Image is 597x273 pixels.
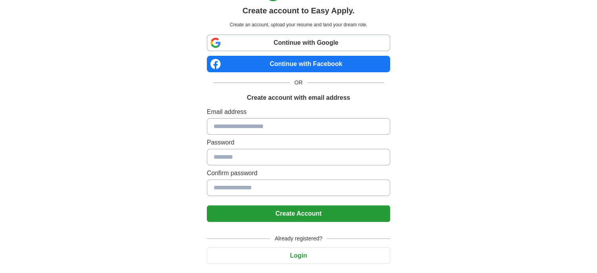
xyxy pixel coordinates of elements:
p: Create an account, upload your resume and land your dream role. [208,21,389,28]
span: OR [290,79,307,87]
label: Confirm password [207,169,390,178]
a: Continue with Facebook [207,56,390,72]
a: Continue with Google [207,35,390,51]
h1: Create account to Easy Apply. [243,5,355,16]
button: Login [207,247,390,264]
button: Create Account [207,205,390,222]
h1: Create account with email address [247,93,350,103]
a: Login [207,252,390,259]
label: Password [207,138,390,147]
span: Already registered? [270,235,327,243]
label: Email address [207,107,390,117]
